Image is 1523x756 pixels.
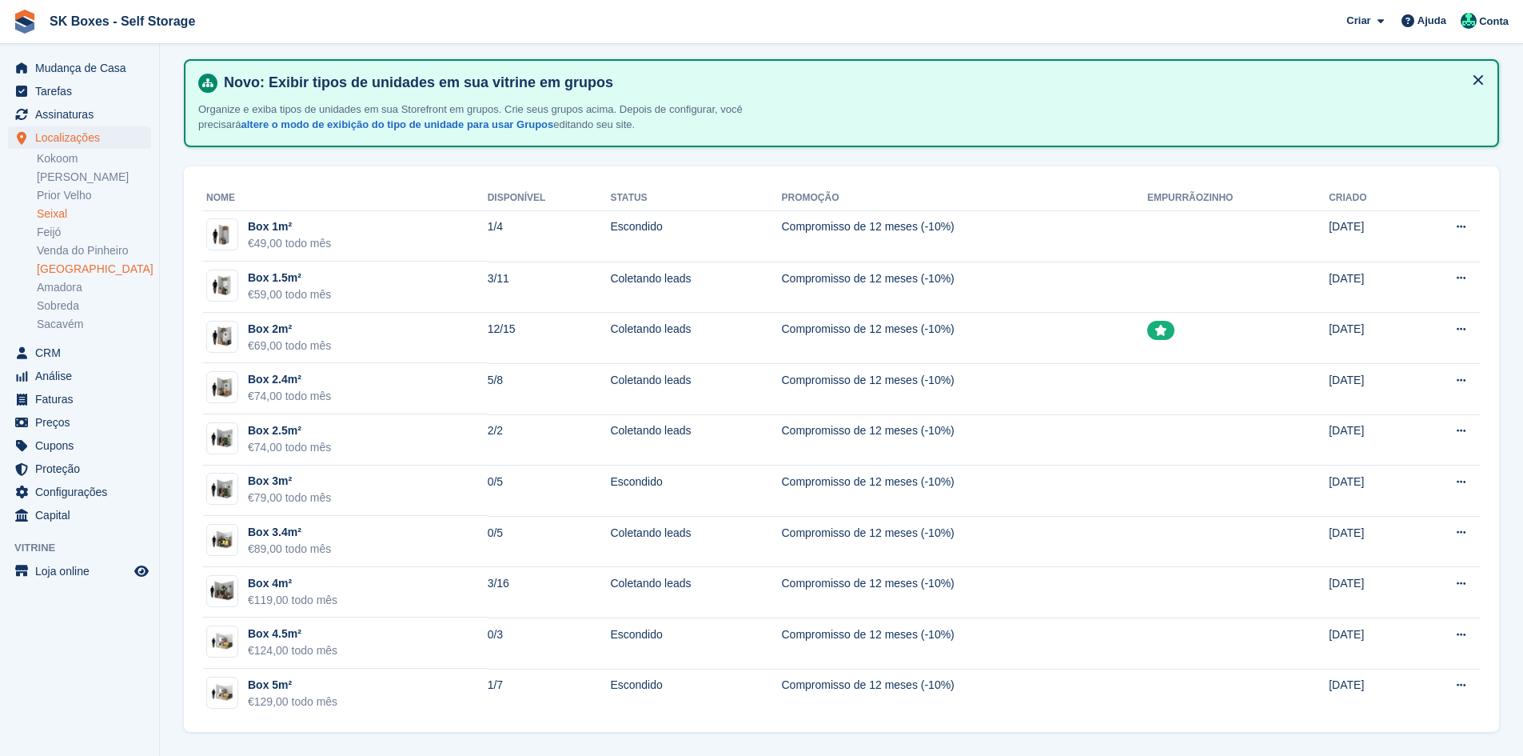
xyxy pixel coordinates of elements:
[248,270,331,286] div: Box 1.5m²
[35,458,131,480] span: Proteção
[781,516,1147,567] td: Compromisso de 12 meses (-10%)
[37,298,151,314] a: Sobreda
[1461,13,1477,29] img: SK Boxes - Comercial
[781,262,1147,313] td: Compromisso de 12 meses (-10%)
[8,57,151,79] a: menu
[8,434,151,457] a: menu
[248,235,331,252] div: €49,00 todo mês
[35,388,131,410] span: Faturas
[14,540,159,556] span: Vitrine
[248,388,331,405] div: €74,00 todo mês
[8,126,151,149] a: menu
[610,466,781,517] td: Escondido
[248,642,337,659] div: €124,00 todo mês
[35,434,131,457] span: Cupons
[488,210,611,262] td: 1/4
[35,103,131,126] span: Assinaturas
[1479,14,1509,30] span: Conta
[207,274,237,298] img: 15-sqft-unit.jpg
[781,186,1147,211] th: Promoção
[207,223,237,246] img: 10-sqft-unit.jpg
[241,118,553,130] a: altere o modo de exibição do tipo de unidade para usar Grupos
[248,371,331,388] div: Box 2.4m²
[610,262,781,313] td: Coletando leads
[610,363,781,414] td: Coletando leads
[37,170,151,185] a: [PERSON_NAME]
[37,225,151,240] a: Feijó
[207,325,237,348] img: 20-sqft-unit.jpg
[610,669,781,719] td: Escondido
[35,365,131,387] span: Análise
[248,286,331,303] div: €59,00 todo mês
[37,317,151,332] a: Sacavém
[217,74,1485,92] h4: Novo: Exibir tipos de unidades em sua vitrine em grupos
[488,466,611,517] td: 0/5
[207,579,237,602] img: 40-sqft-unit.jpg
[1329,313,1409,364] td: [DATE]
[488,414,611,466] td: 2/2
[248,338,331,354] div: €69,00 todo mês
[248,592,337,609] div: €119,00 todo mês
[610,210,781,262] td: Escondido
[35,57,131,79] span: Mudança de Casa
[203,186,488,211] th: Nome
[1329,363,1409,414] td: [DATE]
[35,504,131,526] span: Capital
[37,206,151,222] a: Seixal
[781,466,1147,517] td: Compromisso de 12 meses (-10%)
[35,481,131,503] span: Configurações
[1329,186,1409,211] th: Criado
[610,313,781,364] td: Coletando leads
[248,422,331,439] div: Box 2.5m²
[207,478,237,501] img: 30-sqft-unit.jpg
[248,677,337,694] div: Box 5m²
[488,618,611,669] td: 0/3
[8,560,151,582] a: menu
[1329,210,1409,262] td: [DATE]
[8,481,151,503] a: menu
[248,524,331,541] div: Box 3.4m²
[1147,186,1329,211] th: Empurrãozinho
[248,626,337,642] div: Box 4.5m²
[35,126,131,149] span: Localizações
[248,473,331,490] div: Box 3m²
[207,427,237,450] img: 30-sqft-unit=%202.8m2.jpg
[248,694,337,710] div: €129,00 todo mês
[8,103,151,126] a: menu
[8,458,151,480] a: menu
[207,529,237,552] img: 35-sqft-unit.jpg
[781,618,1147,669] td: Compromisso de 12 meses (-10%)
[1329,414,1409,466] td: [DATE]
[781,210,1147,262] td: Compromisso de 12 meses (-10%)
[1329,262,1409,313] td: [DATE]
[488,363,611,414] td: 5/8
[610,618,781,669] td: Escondido
[35,80,131,102] span: Tarefas
[13,10,37,34] img: stora-icon-8386f47178a22dfd0bd8f6a31ec36ba5ce8667c1dd55bd0f319d3a0aa187defe.svg
[207,630,237,654] img: 50-sqft-unit=%204.7m2.jpg
[207,682,237,705] img: 50-sqft-unit.jpg
[488,313,611,364] td: 12/15
[248,439,331,456] div: €74,00 todo mês
[248,541,331,558] div: €89,00 todo mês
[1346,13,1370,29] span: Criar
[781,363,1147,414] td: Compromisso de 12 meses (-10%)
[37,188,151,203] a: Prior Velho
[1329,466,1409,517] td: [DATE]
[610,186,781,211] th: Status
[43,8,201,34] a: SK Boxes - Self Storage
[8,504,151,526] a: menu
[610,567,781,618] td: Coletando leads
[488,567,611,618] td: 3/16
[248,575,337,592] div: Box 4m²
[1329,669,1409,719] td: [DATE]
[781,414,1147,466] td: Compromisso de 12 meses (-10%)
[8,388,151,410] a: menu
[610,414,781,466] td: Coletando leads
[198,102,798,133] p: Organize e exiba tipos de unidades em sua Storefront em grupos. Crie seus grupos acima. Depois de...
[488,262,611,313] td: 3/11
[35,342,131,364] span: CRM
[248,218,331,235] div: Box 1m²
[781,313,1147,364] td: Compromisso de 12 meses (-10%)
[1329,618,1409,669] td: [DATE]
